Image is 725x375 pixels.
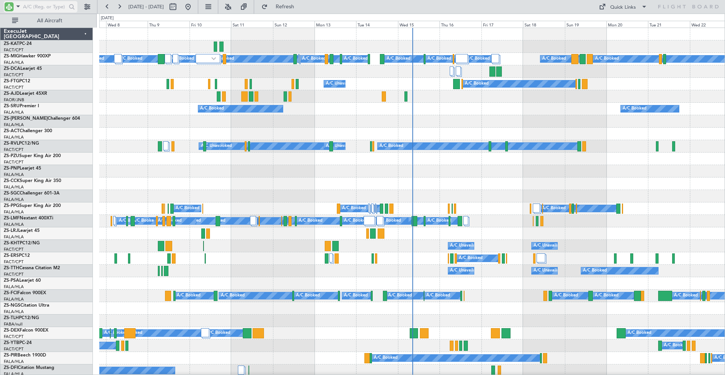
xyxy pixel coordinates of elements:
span: ZS-PIR [4,353,17,358]
span: ZS-ERS [4,253,19,258]
div: A/C Unavailable [326,78,357,90]
div: A/C Booked [466,53,490,65]
div: A/C Booked [119,215,143,227]
div: Mon 20 [606,21,648,28]
div: A/C Booked [207,327,230,339]
div: A/C Booked [302,53,326,65]
span: ZS-PZU [4,154,19,158]
span: ZS-AJD [4,91,20,96]
div: A/C Booked [554,290,578,301]
a: ZS-RVLPC12/NG [4,141,39,146]
div: A/C Booked [388,290,412,301]
div: A/C Booked [299,215,322,227]
a: ZS-TTHCessna Citation M2 [4,266,60,270]
div: A/C Booked [221,290,245,301]
a: FACT/CPT [4,47,23,53]
div: A/C Booked [133,215,156,227]
div: A/C Booked [104,327,128,339]
a: ZS-FTGPC12 [4,79,30,83]
a: FACT/CPT [4,72,23,78]
span: ZS-LMF [4,216,20,221]
div: Sat 18 [523,21,565,28]
span: ZS-[PERSON_NAME] [4,116,48,121]
span: ZS-LRJ [4,228,18,233]
a: FALA/HLA [4,309,24,315]
div: Mon 13 [315,21,356,28]
span: ZS-PNP [4,166,20,171]
button: Refresh [258,1,303,13]
a: ZS-PIRBeech 1900D [4,353,46,358]
a: ZS-DFICitation Mustang [4,366,54,370]
a: ZS-[PERSON_NAME]Challenger 604 [4,116,80,121]
a: ZS-YTBPC-24 [4,341,32,345]
span: ZS-DEX [4,328,20,333]
a: ZS-FCIFalcon 900EX [4,291,46,295]
a: FALA/HLA [4,184,24,190]
div: A/C Booked [674,290,698,301]
a: FACT/CPT [4,85,23,90]
div: A/C Booked [426,290,450,301]
a: FACT/CPT [4,247,23,252]
div: A/C Booked [595,53,619,65]
a: ZS-ERSPC12 [4,253,30,258]
span: ZS-PPG [4,204,19,208]
span: ZS-RVL [4,141,19,146]
span: ZS-MIG [4,54,19,59]
div: A/C Booked [210,53,234,65]
span: ZS-KAT [4,42,19,46]
a: ZS-NGSCitation Ultra [4,303,49,308]
div: A/C Unavailable [450,265,481,276]
div: A/C Booked [296,290,320,301]
div: Sun 12 [273,21,315,28]
div: Sat 11 [231,21,273,28]
div: Fri 17 [481,21,523,28]
a: FALA/HLA [4,134,24,140]
span: ZS-TTH [4,266,19,270]
div: Fri 10 [190,21,231,28]
div: A/C Booked [623,103,646,114]
a: ZS-KHTPC12/NG [4,241,40,245]
a: FALA/HLA [4,110,24,115]
a: ZS-ACTChallenger 300 [4,129,52,133]
a: FACT/CPT [4,159,23,165]
span: ZS-KHT [4,241,20,245]
span: ZS-TLH [4,316,19,320]
a: ZS-LRJLearjet 45 [4,228,40,233]
div: A/C Booked [344,53,368,65]
div: A/C Booked [344,290,368,301]
div: Wed 8 [106,21,148,28]
div: A/C Booked [542,203,566,214]
div: A/C Unavailable [450,240,481,252]
a: FACT/CPT [4,259,23,265]
span: Refresh [269,4,301,9]
a: ZS-SGCChallenger 601-3A [4,191,60,196]
a: ZS-KATPC-24 [4,42,32,46]
div: A/C Booked [465,78,489,90]
div: A/C Booked [595,290,619,301]
a: FAOR/JNB [4,97,24,103]
div: Tue 14 [356,21,398,28]
a: ZS-AJDLearjet 45XR [4,91,47,96]
a: FACT/CPT [4,346,23,352]
button: All Aircraft [8,15,82,27]
button: Quick Links [595,1,651,13]
a: ZS-DEXFalcon 900EX [4,328,48,333]
div: A/C Booked [628,327,651,339]
div: A/C Booked [459,253,483,264]
span: ZS-NGS [4,303,20,308]
a: FABA/null [4,321,23,327]
a: FALA/HLA [4,359,24,364]
span: ZS-FCI [4,291,17,295]
a: ZS-SRUPremier I [4,104,39,108]
div: A/C Booked [374,352,398,364]
span: ZS-SGC [4,191,20,196]
span: ZS-DFI [4,366,18,370]
span: ZS-SRU [4,104,20,108]
div: A/C Booked [342,203,366,214]
a: ZS-DCALearjet 45 [4,66,42,71]
a: FALA/HLA [4,234,24,240]
span: ZS-FTG [4,79,19,83]
div: A/C Unavailable [534,265,565,276]
a: FALA/HLA [4,209,24,215]
a: ZS-PSALearjet 60 [4,278,41,283]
